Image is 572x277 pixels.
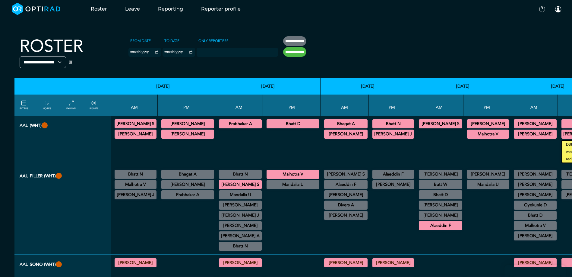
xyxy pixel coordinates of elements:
th: AM [321,95,369,116]
div: General US 08:30 - 13:00 [514,258,557,267]
div: General US 13:30 - 18:30 [372,258,414,267]
summary: [PERSON_NAME] [468,120,508,127]
summary: [PERSON_NAME] [420,171,461,178]
summary: Bhagat A [162,171,213,178]
summary: Alaeddin F [373,171,413,178]
th: [DATE] [111,78,215,95]
summary: [PERSON_NAME] [325,130,367,138]
summary: [PERSON_NAME] J [115,191,156,198]
summary: [PERSON_NAME] [515,130,556,138]
summary: [PERSON_NAME] [515,232,556,240]
div: General CT/General MRI/General XR 08:00 - 13:00 [419,180,462,189]
div: General CT/General MRI/General XR 13:00 - 14:00 [467,170,509,179]
summary: [PERSON_NAME] A [220,232,261,240]
summary: Bhatt N [220,171,261,178]
div: General US 08:30 - 13:00 [115,258,156,267]
th: [DATE] [321,78,415,95]
label: To date [163,36,181,45]
summary: [PERSON_NAME] [115,259,156,266]
summary: Malhotra V [515,222,556,229]
div: General CT/General MRI/General XR 08:30 - 12:00 [115,170,156,179]
div: CT Trauma & Urgent/MRI Trauma & Urgent 08:30 - 13:30 [514,130,557,139]
summary: Divers A [325,201,367,209]
div: CT Trauma & Urgent/MRI Trauma & Urgent 13:30 - 18:30 [467,180,509,189]
summary: [PERSON_NAME] [325,212,367,219]
div: CT Trauma & Urgent/MRI Trauma & Urgent 13:30 - 18:30 [267,170,319,179]
div: CT Trauma & Urgent/MRI Trauma & Urgent 13:30 - 18:30 [161,119,214,128]
summary: [PERSON_NAME] S [220,181,261,188]
summary: Mandalia U [267,181,318,188]
div: CT Trauma & Urgent/MRI Trauma & Urgent 13:30 - 18:30 [467,130,509,139]
summary: [PERSON_NAME] S [420,120,461,127]
input: null [197,49,227,54]
div: General CT/CT Gastrointestinal/MRI Gastrointestinal/General MRI/General XR 10:30 - 11:30 [219,231,262,240]
div: General CT/General MRI 09:00 - 12:30 [419,211,462,220]
div: CT Cardiac 13:30 - 17:00 [161,190,214,199]
th: AM [215,95,263,116]
summary: Mandalia U [468,181,508,188]
div: CT Trauma & Urgent/MRI Trauma & Urgent 08:30 - 13:30 [514,190,557,199]
summary: Alaeddin F [420,222,461,229]
img: brand-opti-rad-logos-blue-and-white-d2f68631ba2948856bd03f2d395fb146ddc8fb01b4b6e9315ea85fa773367... [12,3,61,15]
div: General US 08:30 - 13:00 [219,258,262,267]
div: CT Trauma & Urgent/MRI Trauma & Urgent 13:30 - 18:30 [161,130,214,139]
div: CD role 07:00 - 13:00 [419,170,462,179]
div: CT Trauma & Urgent/MRI Trauma & Urgent 09:30 - 13:00 [324,180,368,189]
summary: [PERSON_NAME] [220,201,261,209]
summary: [PERSON_NAME] [420,212,461,219]
div: CT Trauma & Urgent/MRI Trauma & Urgent 08:30 - 13:30 [514,119,557,128]
summary: [PERSON_NAME] [162,120,213,127]
summary: [PERSON_NAME] [220,222,261,229]
summary: [PERSON_NAME] S [325,171,367,178]
div: CT Trauma & Urgent/MRI Trauma & Urgent 13:30 - 18:30 [161,180,214,189]
div: CT Trauma & Urgent/MRI Trauma & Urgent 08:30 - 13:30 [219,180,262,189]
h2: Roster [20,36,83,56]
summary: Malhotra V [115,181,156,188]
div: CT Trauma & Urgent/MRI Trauma & Urgent 08:30 - 13:30 [419,119,462,128]
summary: [PERSON_NAME] [325,259,367,266]
div: CT Trauma & Urgent/MRI Trauma & Urgent 13:30 - 18:30 [372,119,414,128]
th: AAU FILLER (WHT) [14,166,111,255]
div: General CT/General MRI/General XR 09:30 - 11:30 [219,211,262,220]
div: General US 13:00 - 16:30 [372,170,414,179]
div: US Diagnostic MSK/US Interventional MSK 09:00 - 11:00 [514,211,557,220]
div: General CT/General MRI/General XR 10:30 - 14:00 [514,231,557,240]
summary: [PERSON_NAME] J [220,212,261,219]
th: PM [263,95,321,116]
div: BR Symptomatic Clinic 08:30 - 13:30 [514,201,557,210]
summary: Mandalia U [220,191,261,198]
div: General CT/General MRI/General XR 11:30 - 13:30 [115,190,156,199]
div: General CT/General MRI/General XR/General NM 11:00 - 14:30 [324,201,368,210]
th: [DATE] [415,78,510,95]
summary: Bhatt D [515,212,556,219]
div: US Head & Neck/US Interventional H&N 09:15 - 12:15 [219,201,262,210]
div: No specified Site 08:00 - 09:00 [514,170,557,179]
summary: Alaeddin F [325,181,367,188]
summary: Bhatt N [373,120,413,127]
th: PM [369,95,415,116]
div: CT Trauma & Urgent/MRI Trauma & Urgent 09:30 - 13:30 [419,221,462,230]
div: General CT/General MRI/General XR 09:30 - 11:30 [514,221,557,230]
div: ImE Lead till 1/4/2026 11:30 - 15:30 [324,211,368,220]
div: Off Site 08:30 - 13:30 [419,201,462,210]
div: CT Trauma & Urgent/MRI Trauma & Urgent 13:30 - 18:30 [267,119,319,128]
summary: Bhatt N [220,243,261,250]
a: collapse/expand expected points [90,100,98,111]
summary: [PERSON_NAME] [162,130,213,138]
summary: [PERSON_NAME] [325,191,367,198]
summary: [PERSON_NAME] [162,181,213,188]
div: US Diagnostic MSK/US Interventional MSK/US General Adult 09:00 - 12:00 [219,190,262,199]
div: CT Trauma & Urgent/MRI Trauma & Urgent 08:30 - 13:30 [115,130,156,139]
div: CT Interventional MSK 11:00 - 12:00 [219,242,262,251]
div: General US 08:30 - 13:00 [324,258,368,267]
div: CT Trauma & Urgent/MRI Trauma & Urgent 13:30 - 18:30 [372,130,414,139]
div: CT Trauma & Urgent/MRI Trauma & Urgent 08:30 - 13:30 [219,119,262,128]
summary: Bhatt D [267,120,318,127]
a: collapse/expand entries [66,100,76,111]
summary: [PERSON_NAME] J [373,130,413,138]
div: General CT/General MRI/General XR 10:00 - 11:00 [324,190,368,199]
div: US Interventional MSK 08:30 - 11:00 [219,170,262,179]
div: General CT/General MRI/General XR 13:30 - 18:30 [372,180,414,189]
th: PM [158,95,215,116]
summary: Oyekunle D [515,201,556,209]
